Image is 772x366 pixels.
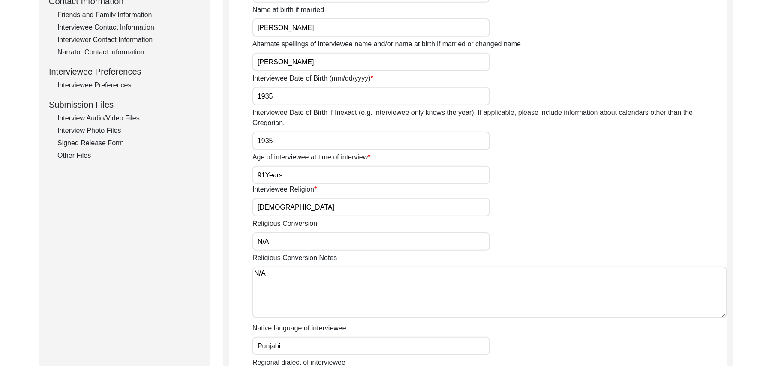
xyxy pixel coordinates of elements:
[57,80,200,90] div: Interviewee Preferences
[252,323,346,333] label: Native language of interviewee
[252,219,317,229] label: Religious Conversion
[57,150,200,161] div: Other Files
[49,98,200,111] div: Submission Files
[57,47,200,57] div: Narrator Contact Information
[57,10,200,20] div: Friends and Family Information
[57,138,200,148] div: Signed Release Form
[49,65,200,78] div: Interviewee Preferences
[57,22,200,33] div: Interviewee Contact Information
[252,108,727,128] label: Interviewee Date of Birth if Inexact (e.g. interviewee only knows the year). If applicable, pleas...
[252,39,521,49] label: Alternate spellings of interviewee name and/or name at birth if married or changed name
[57,126,200,136] div: Interview Photo Files
[252,5,324,15] label: Name at birth if married
[57,113,200,123] div: Interview Audio/Video Files
[252,73,373,84] label: Interviewee Date of Birth (mm/dd/yyyy)
[252,253,337,263] label: Religious Conversion Notes
[252,152,371,162] label: Age of interviewee at time of interview
[252,184,317,195] label: Interviewee Religion
[57,35,200,45] div: Interviewer Contact Information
